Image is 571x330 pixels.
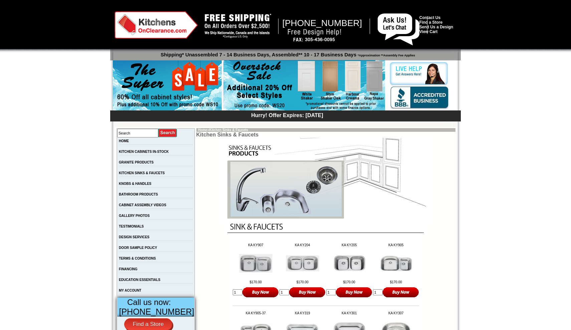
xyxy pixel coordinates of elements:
img: KA KY905 [379,255,413,271]
td: KA KY204 [279,243,326,247]
span: [PHONE_NUMBER] [119,307,194,316]
input: Submit [158,128,177,137]
input: Buy Now [242,287,279,298]
a: Home [198,128,207,132]
a: View Cart [419,29,437,34]
a: DESIGN SERVICES [119,235,150,239]
span: Call us now: [127,298,171,307]
img: KA KY204 [286,255,319,271]
a: FINANCING [119,267,138,271]
td: KA KY907 [233,243,279,247]
a: MY ACCOUNT [119,289,141,292]
a: KITCHEN SINKS & FAUCETS [119,171,165,175]
a: KNOBS & HANDLES [119,182,151,186]
p: Shipping* Unassembled 7 - 14 Business Days, Assembled** 10 - 17 Business Days [114,49,461,57]
td: KA KY205 [326,243,372,247]
td: KA KY307 [373,311,419,315]
a: GRANITE PRODUCTS [119,160,154,164]
a: Kitchen Sinks & Faucets [209,128,248,132]
a: Find a Store [419,20,442,25]
a: EDUCATION ESSENTIALS [119,278,160,282]
td: $170.00 [373,280,419,284]
div: Hurry! Offer Expires: [DATE] [114,111,461,118]
td: $170.00 [326,280,372,284]
td: » [196,128,455,132]
a: DOOR SAMPLE POLICY [119,246,157,250]
img: Kitchens on Clearance Logo [115,11,198,39]
a: Send Us a Design [419,25,453,29]
span: [PHONE_NUMBER] [282,18,362,28]
img: KA KY907 [239,254,272,272]
a: GALLERY PHOTOS [119,214,150,218]
td: $170.00 [279,280,326,284]
td: KA KY905-37 [233,311,279,315]
a: Contact Us [419,15,440,20]
input: Buy Now [289,287,326,298]
td: KA KY301 [326,311,372,315]
span: *Approximation **Assembly Fee Applies [356,52,415,57]
td: $170.00 [233,280,279,284]
a: KITCHEN CABINETS IN-STOCK [119,150,169,153]
a: CABINET ASSEMBLY VIDEOS [119,203,166,207]
img: KA KY205 [333,255,366,272]
a: TERMS & CONDITIONS [119,257,156,260]
a: TESTIMONIALS [119,225,144,228]
td: Kitchen Sinks & Faucets [196,132,455,138]
a: BATHROOM PRODUCTS [119,193,158,196]
a: HOME [119,139,129,143]
td: KA KY319 [279,311,326,315]
input: Buy Now [336,287,372,298]
input: Buy Now [383,287,419,298]
td: KA KY905 [373,243,419,247]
